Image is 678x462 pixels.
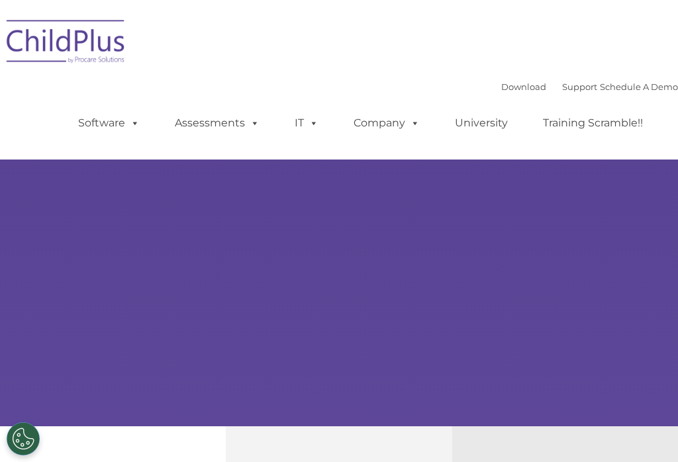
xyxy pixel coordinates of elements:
button: Cookies Settings [7,422,40,455]
a: Assessments [162,110,273,136]
a: Training Scramble!! [530,110,656,136]
a: Schedule A Demo [600,81,678,92]
font: | [501,81,678,92]
a: IT [281,110,332,136]
a: Company [340,110,433,136]
a: Software [65,110,153,136]
a: Download [501,81,546,92]
a: Support [562,81,597,92]
a: University [442,110,521,136]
